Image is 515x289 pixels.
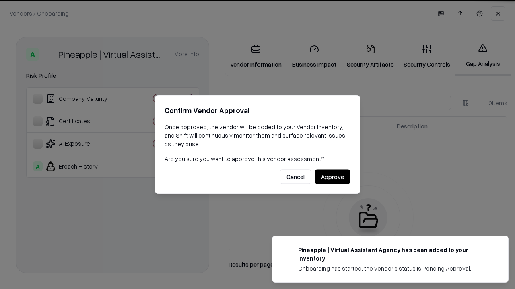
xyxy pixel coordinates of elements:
img: trypineapple.com [282,246,292,255]
h2: Confirm Vendor Approval [165,105,350,116]
button: Cancel [280,170,311,184]
div: Onboarding has started, the vendor's status is Pending Approval. [298,264,489,273]
div: Pineapple | Virtual Assistant Agency has been added to your inventory [298,246,489,263]
p: Once approved, the vendor will be added to your Vendor Inventory, and Shift will continuously mon... [165,123,350,148]
button: Approve [315,170,350,184]
p: Are you sure you want to approve this vendor assessment? [165,155,350,163]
